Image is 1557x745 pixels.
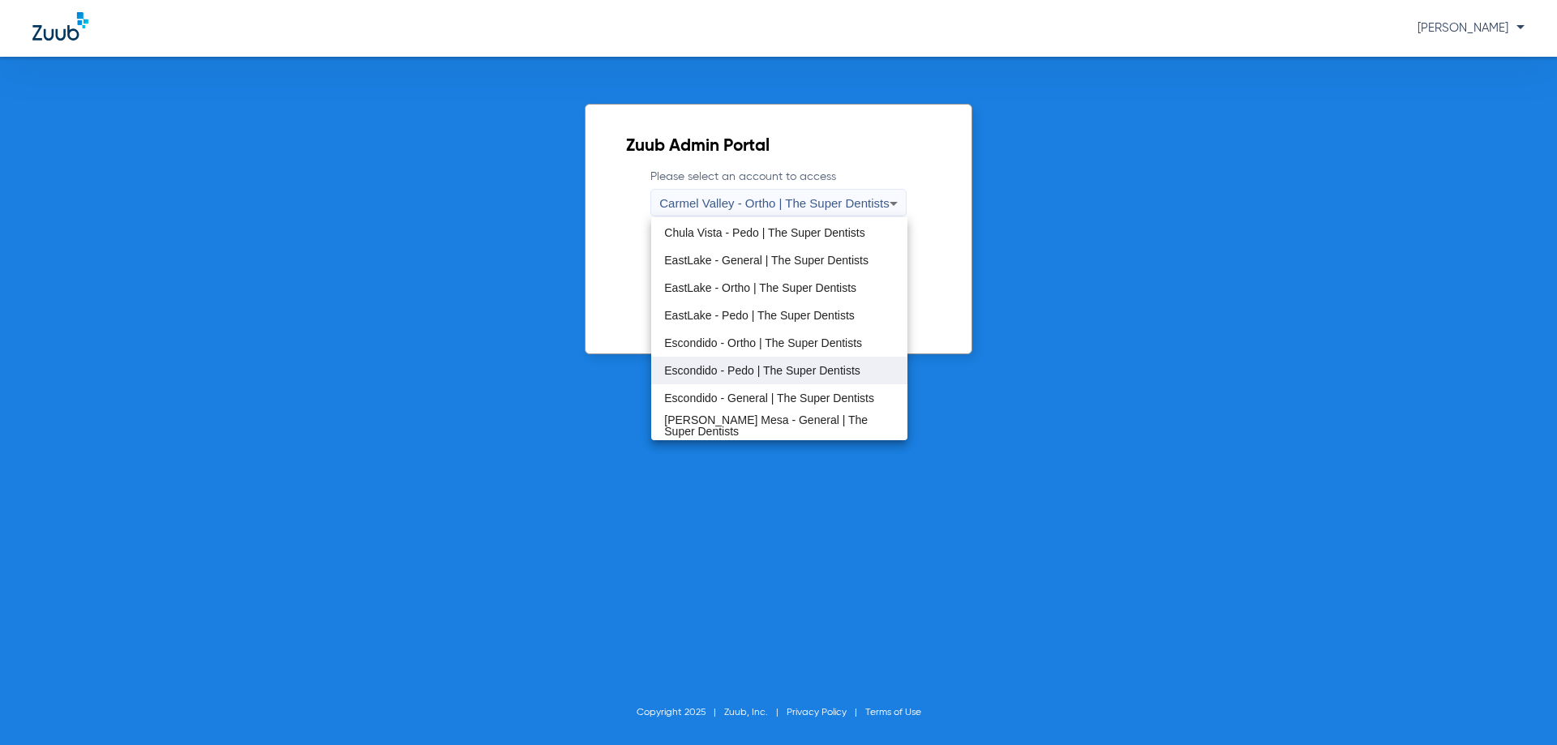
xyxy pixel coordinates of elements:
span: Chula Vista - Pedo | The Super Dentists [664,227,864,238]
span: Escondido - Pedo | The Super Dentists [664,365,860,376]
span: Escondido - General | The Super Dentists [664,392,874,404]
span: [PERSON_NAME] Mesa - General | The Super Dentists [664,414,894,437]
span: EastLake - Pedo | The Super Dentists [664,310,855,321]
span: Escondido - Ortho | The Super Dentists [664,337,862,349]
span: EastLake - Ortho | The Super Dentists [664,282,856,293]
span: EastLake - General | The Super Dentists [664,255,869,266]
iframe: Chat Widget [1476,667,1557,745]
